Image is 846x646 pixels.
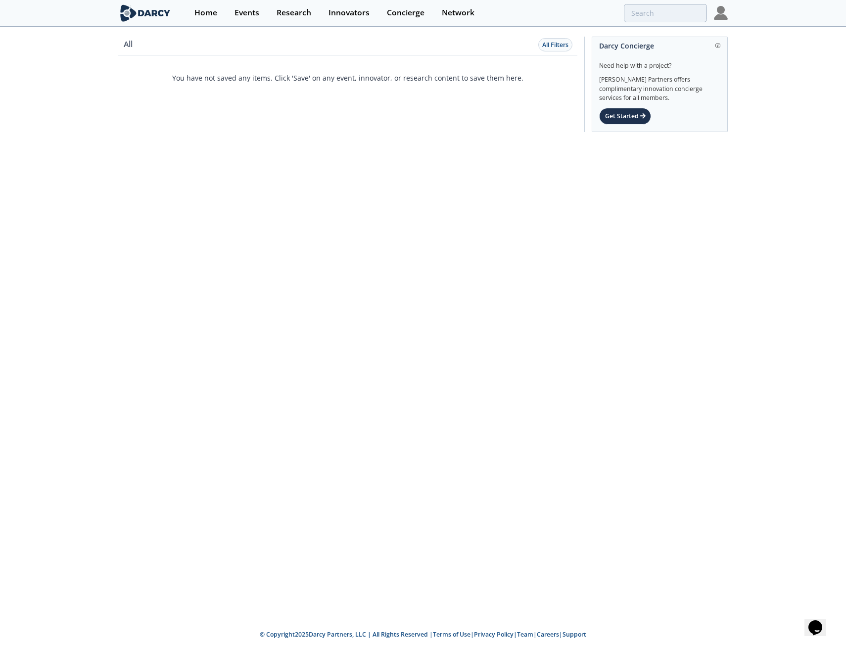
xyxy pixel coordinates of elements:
img: information.svg [715,43,721,48]
a: Privacy Policy [474,630,514,639]
div: Research [277,9,311,17]
div: Home [194,9,217,17]
img: logo-wide.svg [118,4,172,22]
p: © Copyright 2025 Darcy Partners, LLC | All Rights Reserved | | | | | [57,630,789,639]
div: All Filters [542,41,568,49]
a: All [118,41,138,55]
a: Team [517,630,533,639]
button: All Filters [538,38,572,51]
div: [PERSON_NAME] Partners offers complimentary innovation concierge services for all members. [599,70,720,103]
a: Careers [537,630,559,639]
div: Innovators [329,9,370,17]
div: Events [235,9,259,17]
div: Darcy Concierge [599,37,720,54]
a: Support [563,630,586,639]
a: Terms of Use [433,630,470,639]
div: Network [442,9,474,17]
div: Get Started [599,108,651,125]
div: Concierge [387,9,424,17]
img: Profile [714,6,728,20]
iframe: chat widget [804,606,836,636]
div: Need help with a project? [599,54,720,70]
input: Advanced Search [624,4,707,22]
div: You have not saved any items. Click 'Save' on any event, innovator, or research content to save t... [154,66,542,83]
